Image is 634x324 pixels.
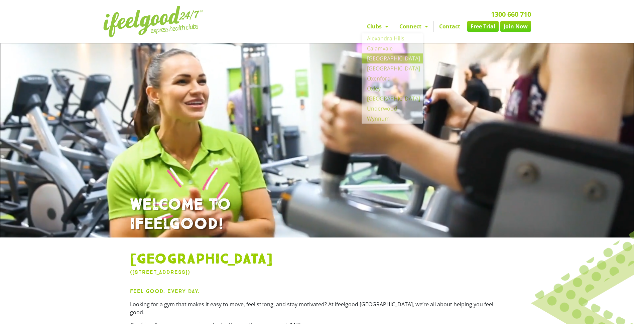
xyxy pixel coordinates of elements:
strong: Feel Good. Every Day. [130,288,200,294]
a: [GEOGRAPHIC_DATA] [362,63,423,73]
h1: [GEOGRAPHIC_DATA] [130,251,504,268]
a: ([STREET_ADDRESS]) [130,269,190,275]
a: Alexandra Hills [362,33,423,43]
a: Oxenford [362,73,423,84]
a: Underwood [362,104,423,114]
a: Calamvale [362,43,423,53]
nav: Menu [255,21,531,32]
a: Wynnum [362,114,423,124]
h1: WELCOME TO IFEELGOOD! [130,195,504,234]
a: Oxley [362,84,423,94]
a: 1300 660 710 [491,10,531,19]
a: Connect [394,21,433,32]
p: Looking for a gym that makes it easy to move, feel strong, and stay motivated? At ifeelgood [GEOG... [130,300,504,316]
a: Free Trial [467,21,499,32]
a: [GEOGRAPHIC_DATA] [362,94,423,104]
a: Contact [434,21,466,32]
a: Join Now [500,21,531,32]
a: Clubs [362,21,394,32]
ul: Clubs [362,33,423,124]
a: [GEOGRAPHIC_DATA] [362,53,423,63]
